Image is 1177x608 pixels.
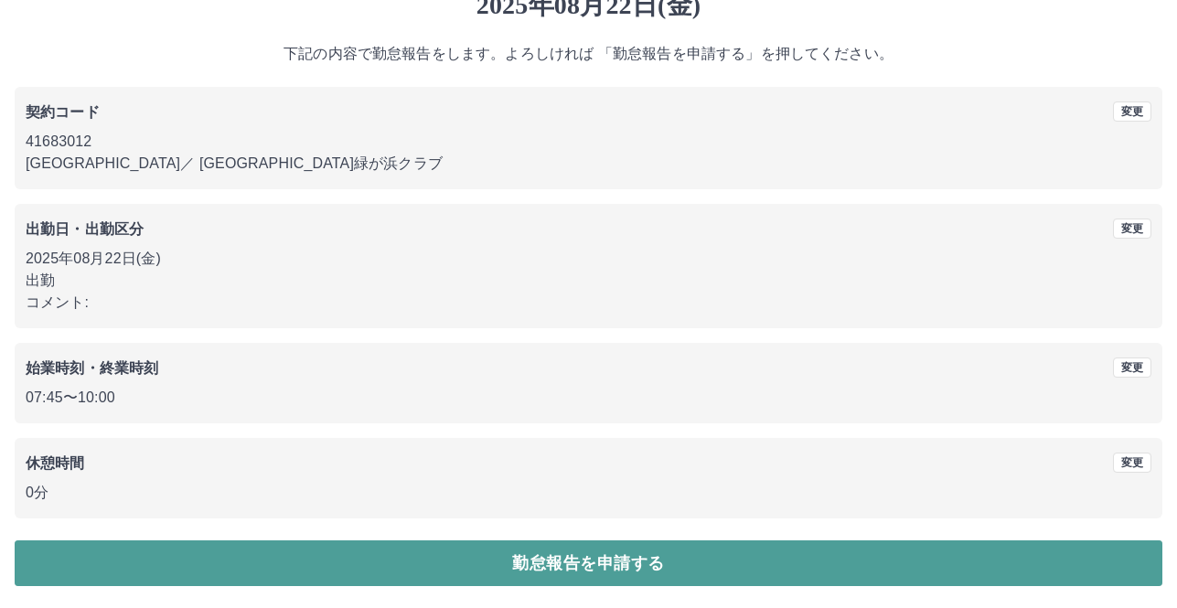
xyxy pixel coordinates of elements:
[15,43,1162,65] p: 下記の内容で勤怠報告をします。よろしければ 「勤怠報告を申請する」を押してください。
[26,104,100,120] b: 契約コード
[26,455,85,471] b: 休憩時間
[26,387,1151,409] p: 07:45 〜 10:00
[26,248,1151,270] p: 2025年08月22日(金)
[1113,357,1151,378] button: 変更
[26,482,1151,504] p: 0分
[26,292,1151,314] p: コメント:
[26,221,144,237] b: 出勤日・出勤区分
[26,270,1151,292] p: 出勤
[26,131,1151,153] p: 41683012
[1113,101,1151,122] button: 変更
[26,360,158,376] b: 始業時刻・終業時刻
[26,153,1151,175] p: [GEOGRAPHIC_DATA] ／ [GEOGRAPHIC_DATA]緑が浜クラブ
[1113,453,1151,473] button: 変更
[1113,219,1151,239] button: 変更
[15,540,1162,586] button: 勤怠報告を申請する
